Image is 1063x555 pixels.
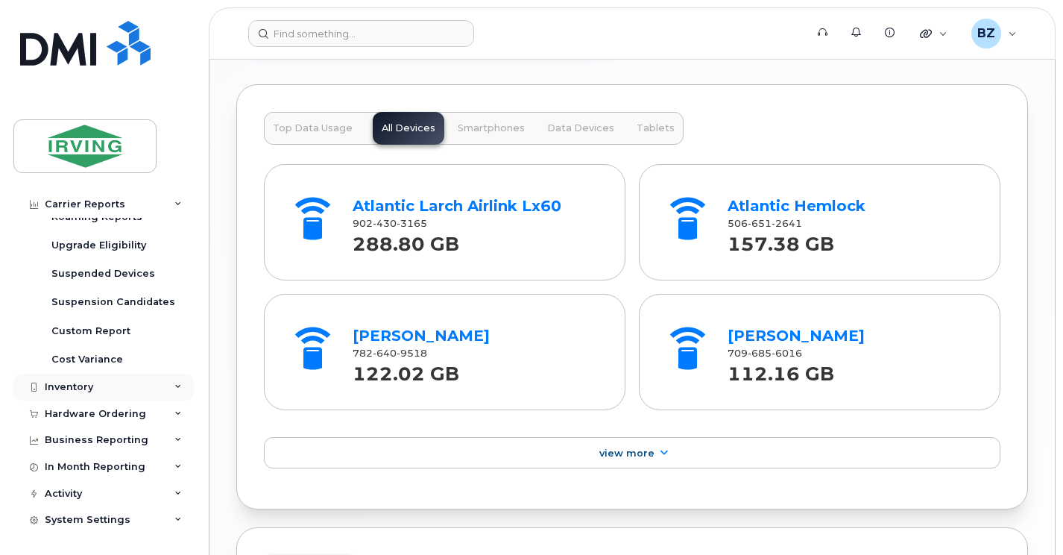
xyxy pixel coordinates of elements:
[728,348,802,359] span: 709
[728,354,834,385] strong: 112.16 GB
[547,122,614,134] span: Data Devices
[728,225,834,255] strong: 157.38 GB
[449,112,534,145] button: Smartphones
[748,348,772,359] span: 685
[248,20,474,47] input: Find something...
[599,448,654,459] span: View More
[353,197,561,215] a: Atlantic Larch Airlink Lx60
[748,218,772,229] span: 651
[373,348,397,359] span: 640
[628,112,684,145] button: Tablets
[264,112,362,145] button: Top Data Usage
[772,348,802,359] span: 6016
[728,327,865,345] a: [PERSON_NAME]
[637,122,675,134] span: Tablets
[273,122,353,134] span: Top Data Usage
[772,218,802,229] span: 2641
[728,218,802,229] span: 506
[538,112,623,145] button: Data Devices
[458,122,525,134] span: Smartphones
[264,437,1000,468] a: View More
[909,19,958,48] div: Quicklinks
[353,218,427,229] span: 902
[397,348,427,359] span: 9518
[961,19,1027,48] div: Brad Zacharias
[353,348,427,359] span: 782
[728,197,865,215] a: Atlantic Hemlock
[353,327,490,345] a: [PERSON_NAME]
[977,25,995,43] span: BZ
[373,218,397,229] span: 430
[353,354,459,385] strong: 122.02 GB
[353,225,459,255] strong: 288.80 GB
[397,218,427,229] span: 3165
